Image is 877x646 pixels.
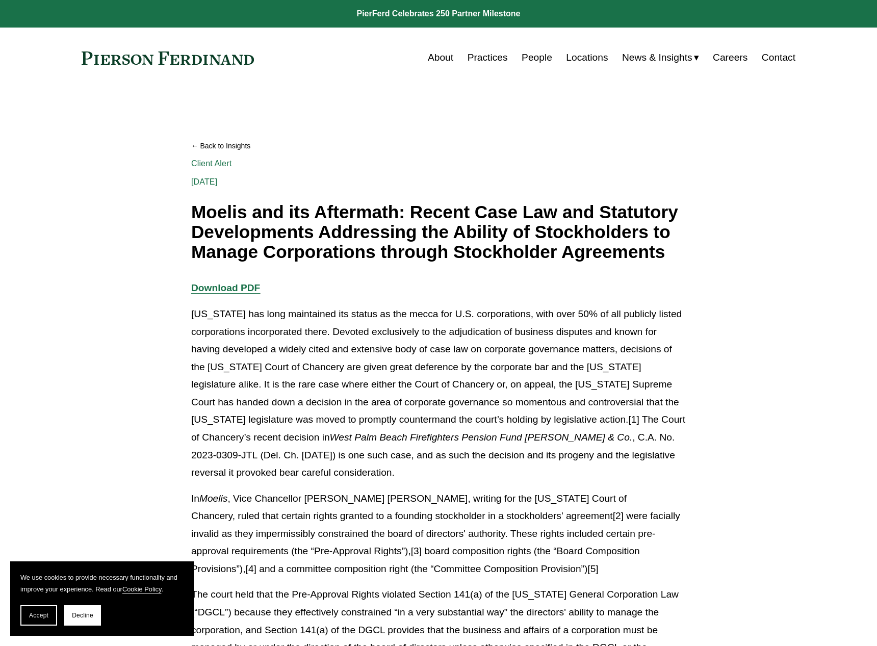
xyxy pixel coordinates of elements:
[566,48,608,67] a: Locations
[622,48,699,67] a: folder dropdown
[428,48,453,67] a: About
[191,490,686,578] p: In , Vice Chancellor [PERSON_NAME] [PERSON_NAME], writing for the [US_STATE] Court of Chancery, r...
[762,48,795,67] a: Contact
[622,49,692,67] span: News & Insights
[713,48,747,67] a: Careers
[468,48,508,67] a: Practices
[191,159,231,168] a: Client Alert
[191,282,260,293] a: Download PDF
[20,605,57,626] button: Accept
[199,493,227,504] em: Moelis
[20,572,184,595] p: We use cookies to provide necessary functionality and improve your experience. Read our .
[191,137,686,155] a: Back to Insights
[522,48,552,67] a: People
[29,612,48,619] span: Accept
[191,305,686,482] p: [US_STATE] has long maintained its status as the mecca for U.S. corporations, with over 50% of al...
[10,561,194,636] section: Cookie banner
[191,177,217,186] span: [DATE]
[122,585,162,593] a: Cookie Policy
[64,605,101,626] button: Decline
[191,202,686,262] h1: Moelis and its Aftermath: Recent Case Law and Statutory Developments Addressing the Ability of St...
[330,432,633,443] em: West Palm Beach Firefighters Pension Fund [PERSON_NAME] & Co.
[72,612,93,619] span: Decline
